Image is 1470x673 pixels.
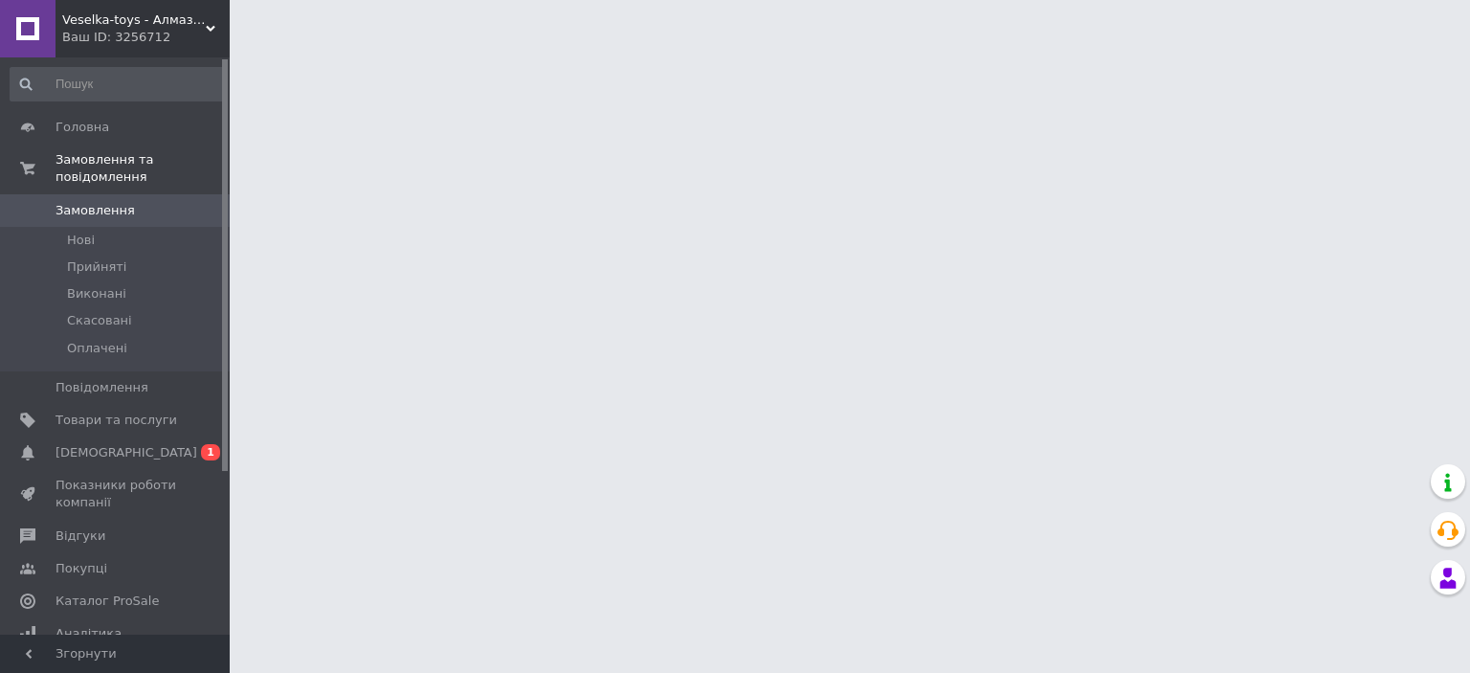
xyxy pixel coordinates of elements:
[56,444,197,461] span: [DEMOGRAPHIC_DATA]
[67,340,127,357] span: Оплачені
[56,412,177,429] span: Товари та послуги
[56,593,159,610] span: Каталог ProSale
[62,29,230,46] div: Ваш ID: 3256712
[67,232,95,249] span: Нові
[56,151,230,186] span: Замовлення та повідомлення
[10,67,226,101] input: Пошук
[56,625,122,642] span: Аналітика
[56,560,107,577] span: Покупці
[67,258,126,276] span: Прийняті
[56,477,177,511] span: Показники роботи компанії
[56,202,135,219] span: Замовлення
[56,119,109,136] span: Головна
[67,312,132,329] span: Скасовані
[62,11,206,29] span: Veselka-toys - Алмазна мозаїка вишивка, картини за номерами
[56,379,148,396] span: Повідомлення
[201,444,220,460] span: 1
[67,285,126,303] span: Виконані
[56,527,105,545] span: Відгуки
